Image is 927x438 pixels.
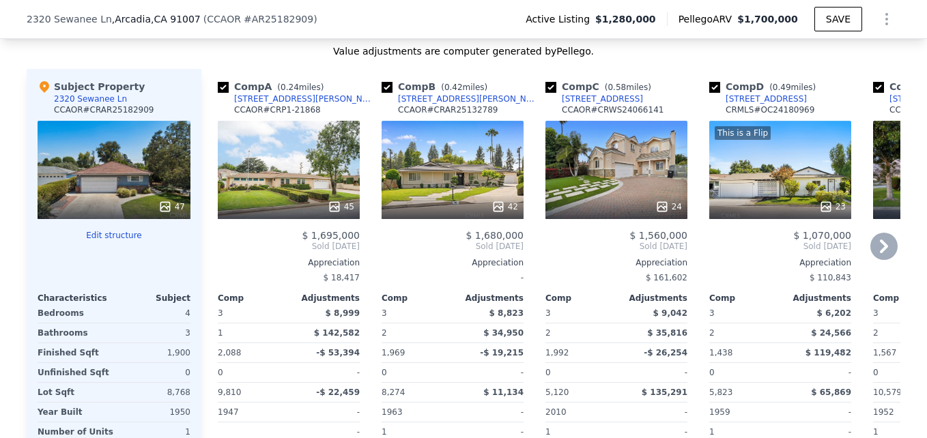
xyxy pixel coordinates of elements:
div: 2010 [545,403,614,422]
div: Unfinished Sqft [38,363,111,382]
span: Pellego ARV [679,12,738,26]
a: [STREET_ADDRESS] [709,93,807,104]
span: 3 [218,308,223,318]
div: Finished Sqft [38,343,111,362]
div: 24 [655,200,682,214]
span: 0.49 [773,83,791,92]
span: $ 8,823 [489,308,524,318]
span: Sold [DATE] [382,241,524,252]
div: Adjustments [289,293,360,304]
span: $ 65,869 [811,388,851,397]
span: 9,810 [218,388,241,397]
div: [STREET_ADDRESS] [562,93,643,104]
span: $ 18,417 [324,273,360,282]
div: - [455,403,524,422]
div: Comp B [382,80,493,93]
div: Subject [114,293,190,304]
span: 0 [545,368,551,377]
div: This is a Flip [715,126,771,140]
span: -$ 26,254 [644,348,687,357]
div: Comp C [545,80,657,93]
span: $ 135,291 [642,388,687,397]
div: 1947 [218,403,286,422]
div: 1959 [709,403,778,422]
a: [STREET_ADDRESS][PERSON_NAME] [382,93,540,104]
span: 0 [382,368,387,377]
span: 0 [873,368,879,377]
div: 47 [158,200,185,214]
span: $ 9,042 [653,308,687,318]
div: 1 [218,323,286,342]
div: Value adjustments are computer generated by Pellego . [27,44,900,58]
div: CCAOR # CRAR25182909 [54,104,154,115]
div: 4 [117,304,190,323]
span: $ 110,843 [810,273,851,282]
div: - [382,268,524,287]
span: 0.42 [444,83,463,92]
button: Show Options [873,5,900,33]
div: Appreciation [382,257,524,268]
div: - [455,363,524,382]
span: 3 [709,308,715,318]
span: CCAOR [207,14,241,25]
span: $ 34,950 [483,328,524,338]
span: Active Listing [526,12,595,26]
span: ( miles) [764,83,821,92]
span: Sold [DATE] [218,241,360,252]
a: [STREET_ADDRESS] [545,93,643,104]
div: Appreciation [709,257,851,268]
div: 23 [819,200,846,214]
span: 5,823 [709,388,732,397]
span: 0.58 [608,83,626,92]
span: 3 [545,308,551,318]
button: SAVE [814,7,862,31]
span: $ 8,999 [326,308,360,318]
div: Adjustments [780,293,851,304]
span: $ 142,582 [314,328,360,338]
span: $1,280,000 [595,12,656,26]
div: 2 [709,323,778,342]
span: ( miles) [436,83,493,92]
div: Comp D [709,80,821,93]
span: $1,700,000 [737,14,798,25]
span: Sold [DATE] [545,241,687,252]
span: 1,992 [545,348,569,357]
span: $ 35,816 [647,328,687,338]
div: Adjustments [453,293,524,304]
div: [STREET_ADDRESS][PERSON_NAME] [234,93,376,104]
span: ( miles) [599,83,657,92]
a: [STREET_ADDRESS][PERSON_NAME] [218,93,376,104]
div: Adjustments [616,293,687,304]
span: # AR25182909 [244,14,313,25]
span: $ 1,695,000 [302,230,360,241]
div: Characteristics [38,293,114,304]
div: Year Built [38,403,111,422]
div: Subject Property [38,80,145,93]
span: ( miles) [272,83,329,92]
div: Comp [709,293,780,304]
span: 3 [873,308,879,318]
span: , CA 91007 [151,14,201,25]
span: 0 [709,368,715,377]
span: $ 24,566 [811,328,851,338]
div: [STREET_ADDRESS][PERSON_NAME] [398,93,540,104]
span: 1,438 [709,348,732,357]
div: Comp [382,293,453,304]
span: 10,579 [873,388,902,397]
span: $ 11,134 [483,388,524,397]
span: $ 1,070,000 [793,230,851,241]
span: 0.24 [281,83,299,92]
span: Sold [DATE] [709,241,851,252]
span: 1,969 [382,348,405,357]
div: - [783,363,851,382]
div: - [291,403,360,422]
div: 2320 Sewanee Ln [54,93,127,104]
span: -$ 53,394 [316,348,360,357]
span: $ 1,560,000 [629,230,687,241]
div: Appreciation [545,257,687,268]
div: Appreciation [218,257,360,268]
div: 45 [328,200,354,214]
div: Comp A [218,80,329,93]
div: Bathrooms [38,323,111,342]
span: 5,120 [545,388,569,397]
